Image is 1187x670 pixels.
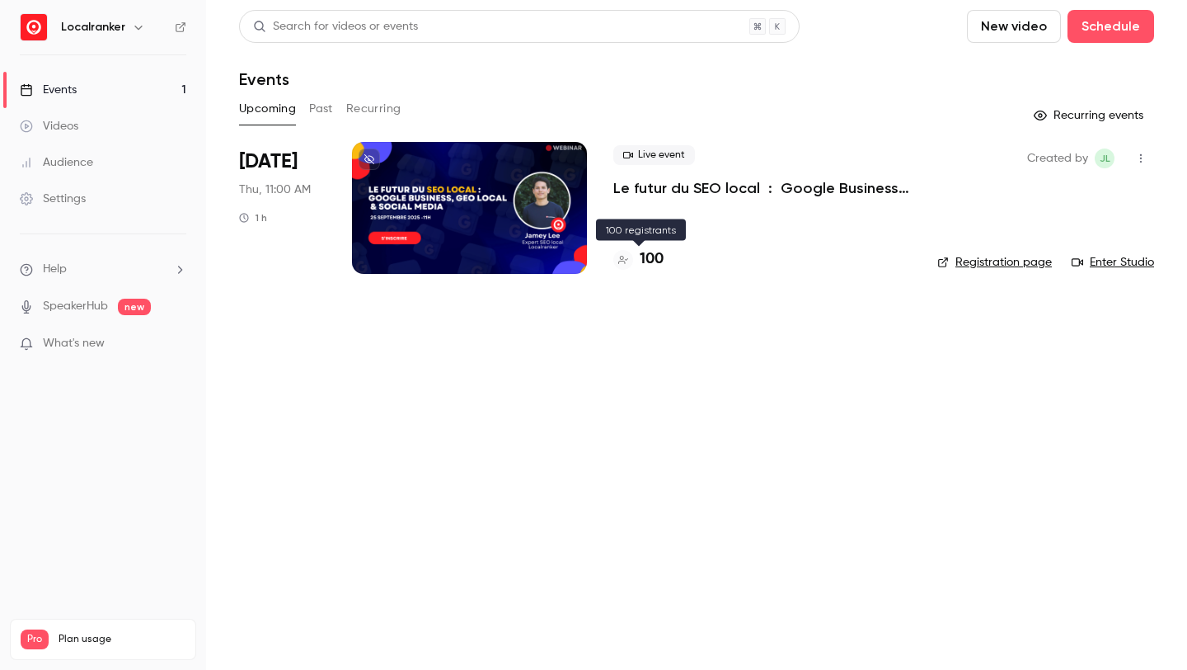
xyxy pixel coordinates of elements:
[239,211,267,224] div: 1 h
[239,142,326,274] div: Sep 25 Thu, 11:00 AM (Europe/Paris)
[1095,149,1114,168] span: Jamey Lee
[613,178,911,198] a: Le futur du SEO local : Google Business Profile, GEO & Social media
[118,299,151,315] span: new
[239,69,289,89] h1: Events
[937,254,1052,271] a: Registration page
[1026,102,1154,129] button: Recurring events
[20,191,86,207] div: Settings
[20,154,93,171] div: Audience
[43,335,105,352] span: What's new
[1100,149,1110,168] span: JL
[346,96,401,122] button: Recurring
[21,630,49,649] span: Pro
[309,96,333,122] button: Past
[239,182,311,198] span: Thu, 11:00 AM
[43,298,108,315] a: SpeakerHub
[967,10,1061,43] button: New video
[239,149,298,175] span: [DATE]
[43,261,67,278] span: Help
[20,118,78,134] div: Videos
[20,261,186,278] li: help-dropdown-opener
[253,18,418,35] div: Search for videos or events
[1067,10,1154,43] button: Schedule
[1027,149,1088,168] span: Created by
[239,96,296,122] button: Upcoming
[21,14,47,40] img: Localranker
[640,248,664,271] h4: 100
[613,248,664,271] a: 100
[1072,254,1154,271] a: Enter Studio
[59,633,185,646] span: Plan usage
[61,19,125,35] h6: Localranker
[613,145,695,165] span: Live event
[20,82,77,98] div: Events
